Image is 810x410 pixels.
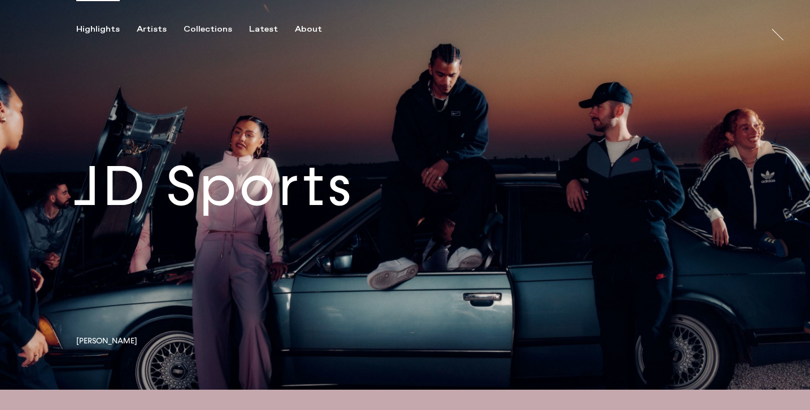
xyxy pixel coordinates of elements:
[755,33,767,42] div: At
[770,46,779,80] div: Trayler
[184,24,232,34] div: Collections
[755,21,767,33] a: At
[295,24,339,34] button: About
[137,24,184,34] button: Artists
[249,24,295,34] button: Latest
[76,24,120,34] div: Highlights
[137,24,167,34] div: Artists
[76,24,137,34] button: Highlights
[249,24,278,34] div: Latest
[184,24,249,34] button: Collections
[779,46,791,92] a: Trayler
[295,24,322,34] div: About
